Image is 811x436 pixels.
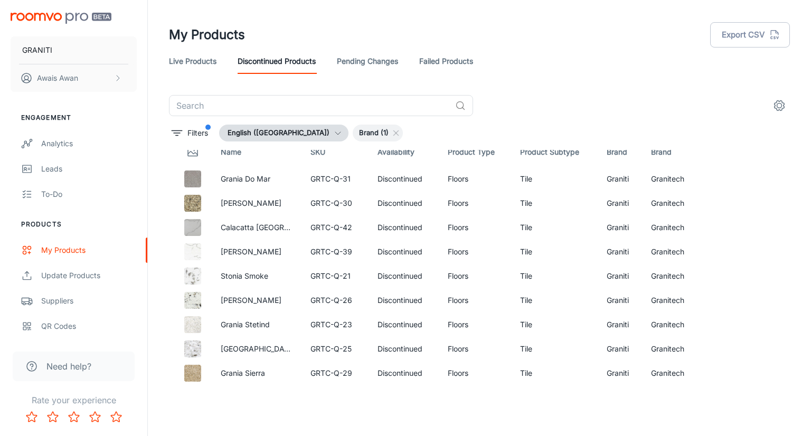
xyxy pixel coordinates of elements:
td: GRTC-Q-39 [302,240,369,264]
p: Filters [187,127,208,139]
div: QR Codes [41,320,137,332]
td: Discontinued [369,264,439,288]
td: Tile [512,167,598,191]
td: Tile [512,288,598,312]
div: Leads [41,163,137,175]
a: [PERSON_NAME] [221,198,281,207]
td: Tile [512,361,598,385]
a: Grania Stetind [221,320,270,329]
td: Floors [439,167,512,191]
div: Suppliers [41,295,137,307]
div: To-do [41,188,137,200]
td: Discontinued [369,167,439,191]
td: Graniti [598,167,643,191]
span: Need help? [46,360,91,373]
th: SKU [302,137,369,167]
td: Tile [512,312,598,337]
td: GRTC-Q-30 [302,191,369,215]
td: Floors [439,361,512,385]
button: Rate 2 star [42,406,63,428]
td: Granitech [643,361,700,385]
button: settings [769,95,790,116]
td: Discontinued [369,191,439,215]
td: Graniti [598,337,643,361]
a: [GEOGRAPHIC_DATA] [221,344,296,353]
a: [PERSON_NAME] [221,247,281,256]
th: Brand [598,137,643,167]
td: Discontinued [369,288,439,312]
td: Floors [439,240,512,264]
td: Floors [439,191,512,215]
td: Granitech [643,240,700,264]
a: [PERSON_NAME] [221,296,281,305]
button: Rate 1 star [21,406,42,428]
span: Brand (1) [353,128,395,138]
td: Tile [512,215,598,240]
td: GRTC-Q-23 [302,312,369,337]
td: Graniti [598,264,643,288]
td: GRTC-Q-29 [302,361,369,385]
img: Roomvo PRO Beta [11,13,111,24]
td: Discontinued [369,337,439,361]
a: Discontinued Products [238,49,316,74]
td: Tile [512,264,598,288]
a: Pending Changes [337,49,398,74]
td: Granitech [643,191,700,215]
td: Discontinued [369,312,439,337]
button: GRANITI [11,36,137,64]
button: Rate 5 star [106,406,127,428]
td: GRTC-Q-21 [302,264,369,288]
th: Product Subtype [512,137,598,167]
td: Graniti [598,240,643,264]
a: Failed Products [419,49,473,74]
th: Product Type [439,137,512,167]
td: Floors [439,288,512,312]
td: Floors [439,312,512,337]
p: GRANITI [22,44,52,56]
a: Grania Do Mar [221,174,270,183]
th: Name [212,137,303,167]
div: My Products [41,244,137,256]
p: Rate your experience [8,394,139,406]
td: Graniti [598,361,643,385]
div: Brand (1) [353,125,403,141]
td: Tile [512,240,598,264]
th: Brand [643,137,700,167]
button: Rate 4 star [84,406,106,428]
td: Graniti [598,215,643,240]
td: GRTC-Q-26 [302,288,369,312]
button: Export CSV [710,22,790,48]
td: Granitech [643,215,700,240]
td: Floors [439,264,512,288]
td: Graniti [598,191,643,215]
td: Floors [439,337,512,361]
a: Grania Sierra [221,368,265,377]
td: Granitech [643,337,700,361]
td: Granitech [643,167,700,191]
svg: Thumbnail [186,146,199,158]
button: Rate 3 star [63,406,84,428]
td: Graniti [598,288,643,312]
th: Availability [369,137,439,167]
div: Update Products [41,270,137,281]
td: Discontinued [369,215,439,240]
td: GRTC-Q-31 [302,167,369,191]
td: Tile [512,191,598,215]
a: Stonia Smoke [221,271,268,280]
a: Live Products [169,49,216,74]
a: Calacatta [GEOGRAPHIC_DATA] [221,223,332,232]
button: Awais Awan [11,64,137,92]
button: English ([GEOGRAPHIC_DATA]) [219,125,348,141]
td: Granitech [643,288,700,312]
td: Discontinued [369,361,439,385]
td: GRTC-Q-42 [302,215,369,240]
button: filter [169,125,211,141]
p: Awais Awan [37,72,78,84]
td: Granitech [643,312,700,337]
div: Analytics [41,138,137,149]
td: GRTC-Q-25 [302,337,369,361]
td: Graniti [598,312,643,337]
input: Search [169,95,451,116]
h1: My Products [169,25,245,44]
td: Discontinued [369,240,439,264]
